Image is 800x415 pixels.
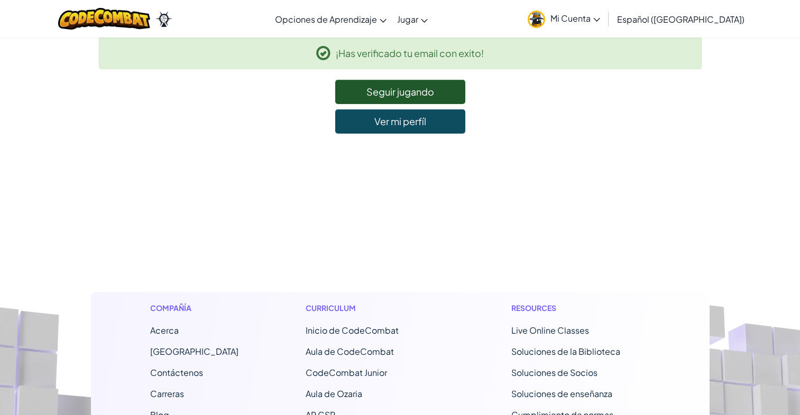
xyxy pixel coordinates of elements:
a: Jugar [392,5,433,33]
a: Live Online Classes [511,325,589,336]
a: Opciones de Aprendizaje [270,5,392,33]
a: [GEOGRAPHIC_DATA] [150,346,238,357]
span: Contáctenos [150,367,203,378]
h1: Resources [511,303,650,314]
span: Opciones de Aprendizaje [275,14,377,25]
a: Soluciones de Socios [511,367,597,378]
span: Inicio de CodeCombat [306,325,399,336]
a: Soluciones de la Biblioteca [511,346,620,357]
span: ¡Has verificado tu email con exito! [336,45,484,61]
span: Mi Cuenta [550,13,600,24]
a: Mi Cuenta [522,2,605,35]
img: Ozaria [155,11,172,27]
a: Aula de CodeCombat [306,346,394,357]
a: CodeCombat Junior [306,367,387,378]
span: Español ([GEOGRAPHIC_DATA]) [617,14,744,25]
a: Carreras [150,388,184,399]
h1: Curriculum [306,303,445,314]
a: Español ([GEOGRAPHIC_DATA]) [612,5,750,33]
a: Seguir jugando [335,80,465,104]
span: Jugar [397,14,418,25]
img: CodeCombat logo [58,8,151,30]
a: Ver mi perfíl [335,109,465,134]
img: avatar [528,11,545,28]
a: Acerca [150,325,179,336]
a: Aula de Ozaria [306,388,362,399]
a: Soluciones de enseñanza [511,388,612,399]
h1: Compañía [150,303,238,314]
